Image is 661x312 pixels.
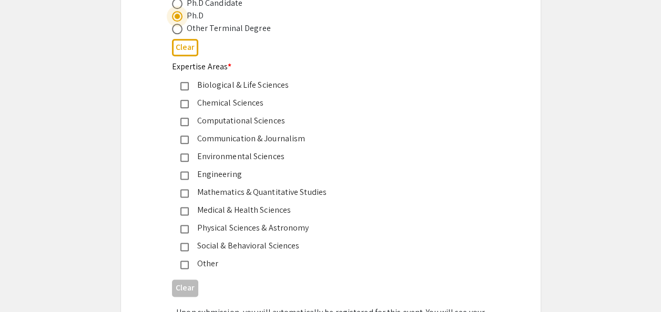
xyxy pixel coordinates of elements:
div: Computational Sciences [189,115,464,127]
mat-label: Expertise Areas [172,61,232,72]
button: Clear [172,39,198,56]
div: Physical Sciences & Astronomy [189,222,464,234]
div: Engineering [189,168,464,181]
div: Mathematics & Quantitative Studies [189,186,464,199]
div: Chemical Sciences [189,97,464,109]
button: Clear [172,279,198,297]
div: Environmental Sciences [189,150,464,163]
div: Biological & Life Sciences [189,79,464,91]
div: Communication & Journalism [189,132,464,145]
div: Social & Behavioral Sciences [189,240,464,252]
iframe: Chat [8,265,45,304]
div: Other [189,257,464,270]
div: Other Terminal Degree [187,22,271,35]
div: Medical & Health Sciences [189,204,464,216]
div: Ph.D [187,9,204,22]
